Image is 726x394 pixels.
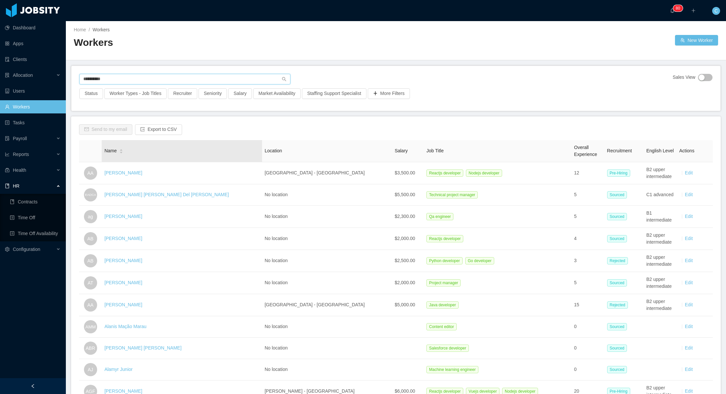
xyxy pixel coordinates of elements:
[5,116,61,129] a: icon: profileTasks
[5,152,10,157] i: icon: line-chart
[5,73,10,77] i: icon: solution
[685,192,693,197] a: Edit
[87,167,94,180] span: AA
[104,324,147,329] a: Alanis Mação Marau
[79,88,103,99] button: Status
[5,100,61,113] a: icon: userWorkers
[93,27,110,32] span: Workers
[426,235,463,242] span: Reactjs developer
[685,258,693,263] a: Edit
[685,345,693,350] a: Edit
[676,5,678,12] p: 8
[199,88,227,99] button: Seniority
[644,206,677,228] td: B1 intermediate
[395,388,415,394] span: $6,000.00
[89,27,90,32] span: /
[104,367,133,372] a: Alamyr Junior
[465,257,494,264] span: Go developer
[426,279,461,287] span: Project manager
[691,8,696,13] i: icon: plus
[426,169,463,177] span: Reactjs developer
[395,214,415,219] span: $2,300.00
[607,236,630,241] a: Sourced
[13,183,19,189] span: HR
[5,184,10,188] i: icon: book
[644,250,677,272] td: B2 upper intermediate
[675,35,718,45] button: icon: usergroup-addNew Worker
[607,235,627,242] span: Sourced
[574,145,597,157] span: Overall Experience
[368,88,410,99] button: icon: plusMore Filters
[685,170,693,175] a: Edit
[607,192,630,197] a: Sourced
[88,210,93,223] span: ag
[426,323,456,330] span: Content editor
[572,206,605,228] td: 5
[88,363,93,376] span: AJ
[395,170,415,175] span: $3,500.00
[644,228,677,250] td: B2 upper intermediate
[607,191,627,198] span: Sourced
[104,88,167,99] button: Worker Types - Job Titles
[262,206,392,228] td: No location
[572,184,605,206] td: 5
[644,272,677,294] td: B2 upper intermediate
[607,170,633,175] a: Pre-Hiring
[262,316,392,338] td: No location
[104,258,142,263] a: [PERSON_NAME]
[74,27,86,32] a: Home
[644,294,677,316] td: B2 upper intermediate
[10,227,61,240] a: icon: profileTime Off Availability
[395,236,415,241] span: $2,000.00
[607,257,628,264] span: Rejected
[466,169,502,177] span: Nodejs developer
[10,211,61,224] a: icon: profileTime Off
[168,88,197,99] button: Recruiter
[5,168,10,172] i: icon: medicine-box
[13,73,33,78] span: Allocation
[5,53,61,66] a: icon: auditClients
[685,236,693,241] a: Edit
[426,257,462,264] span: Python developer
[685,280,693,285] a: Edit
[685,367,693,372] a: Edit
[13,247,40,252] span: Configuration
[714,7,718,15] span: C
[253,88,301,99] button: Market Availability
[607,258,631,263] a: Rejected
[104,280,142,285] a: [PERSON_NAME]
[120,148,123,150] i: icon: caret-up
[572,250,605,272] td: 3
[670,8,675,13] i: icon: bell
[572,228,605,250] td: 4
[607,301,628,309] span: Rejected
[426,213,453,220] span: Qa engineer
[426,301,458,309] span: Java developer
[607,280,630,285] a: Sourced
[5,247,10,252] i: icon: setting
[5,84,61,98] a: icon: robotUsers
[572,316,605,338] td: 0
[87,254,94,267] span: AB
[104,170,142,175] a: [PERSON_NAME]
[119,148,123,153] div: Sort
[262,250,392,272] td: No location
[572,272,605,294] td: 5
[685,214,693,219] a: Edit
[607,213,627,220] span: Sourced
[644,162,677,184] td: B2 upper intermediate
[572,359,605,380] td: 0
[13,167,26,173] span: Health
[395,192,415,197] span: $5,500.00
[572,162,605,184] td: 12
[395,148,408,153] span: Salary
[5,21,61,34] a: icon: pie-chartDashboard
[262,294,392,316] td: [GEOGRAPHIC_DATA] - [GEOGRAPHIC_DATA]
[262,359,392,380] td: No location
[104,302,142,307] a: [PERSON_NAME]
[395,302,415,307] span: $5,000.00
[262,228,392,250] td: No location
[646,148,674,153] span: English Level
[426,345,469,352] span: Salesforce developer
